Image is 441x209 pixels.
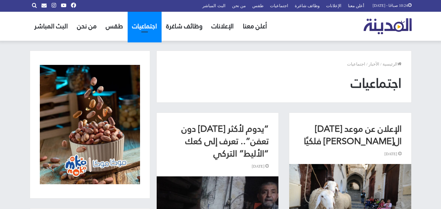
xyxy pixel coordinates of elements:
a: البث المباشر [30,12,72,41]
em: / [366,62,368,67]
span: [DATE] [385,151,402,157]
span: اجتماعيات [347,62,365,67]
em: / [380,62,382,67]
a: الإعلان عن موعد [DATE] ال[PERSON_NAME] فلكيًا [304,120,402,149]
a: الرئيسية [383,62,402,67]
span: [DATE] [252,163,269,170]
a: الأخبار [369,62,379,67]
a: الإعلانات [207,12,238,41]
a: أعلن معنا [238,12,272,41]
a: وظائف شاغرة [162,12,207,41]
h1: اجتماعيات [166,74,402,93]
a: من نحن [72,12,101,41]
a: اجتماعيات [128,12,162,41]
a: “يدوم لأكثر [DATE] دون تعفن”.. تعرف إلى كعك “الأليط” التركي [181,120,269,162]
a: طقس [101,12,128,41]
img: تلفزيون المدينة [364,18,412,34]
